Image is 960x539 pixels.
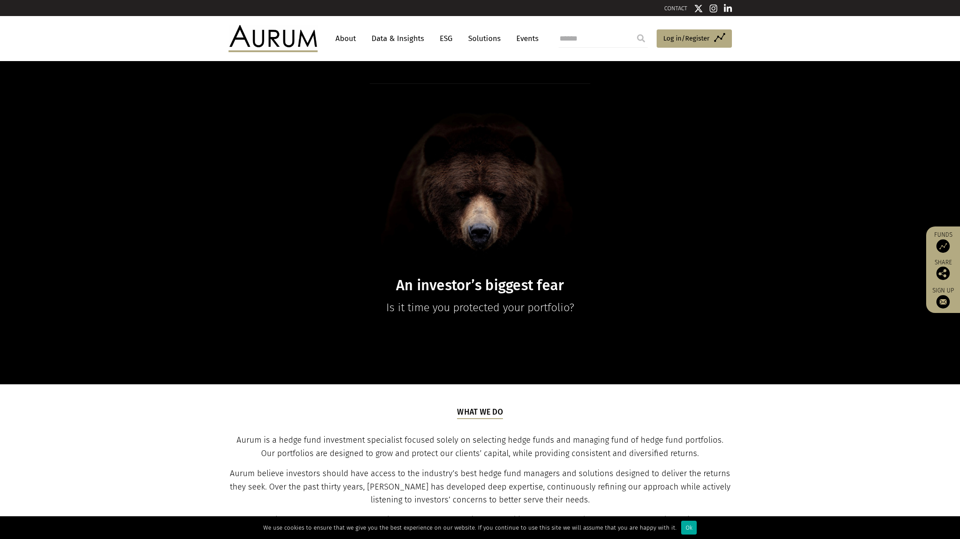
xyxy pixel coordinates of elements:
span: Aurum is a hedge fund investment specialist focused solely on selecting hedge funds and managing ... [237,435,723,458]
input: Submit [632,29,650,47]
img: Twitter icon [694,4,703,13]
img: Instagram icon [710,4,718,13]
a: Solutions [464,30,505,47]
a: Log in/Register [657,29,732,48]
img: Sign up to our newsletter [936,295,950,309]
a: Data & Insights [367,30,429,47]
img: Access Funds [936,239,950,253]
div: Share [931,259,956,280]
img: Aurum [229,25,318,52]
a: Events [512,30,539,47]
h5: What we do [457,407,503,419]
span: Aurum provides a trusted and repeatable investment and operational due diligence process, with a ... [232,515,729,538]
span: Log in/Register [663,33,710,44]
a: ESG [435,30,457,47]
a: CONTACT [664,5,687,12]
a: Funds [931,231,956,253]
div: Ok [681,521,697,535]
a: Sign up [931,287,956,309]
img: Share this post [936,267,950,280]
span: Aurum believe investors should have access to the industry’s best hedge fund managers and solutio... [230,469,731,505]
h1: An investor’s biggest fear [308,277,652,294]
p: Is it time you protected your portfolio? [308,299,652,317]
img: Linkedin icon [724,4,732,13]
a: About [331,30,360,47]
